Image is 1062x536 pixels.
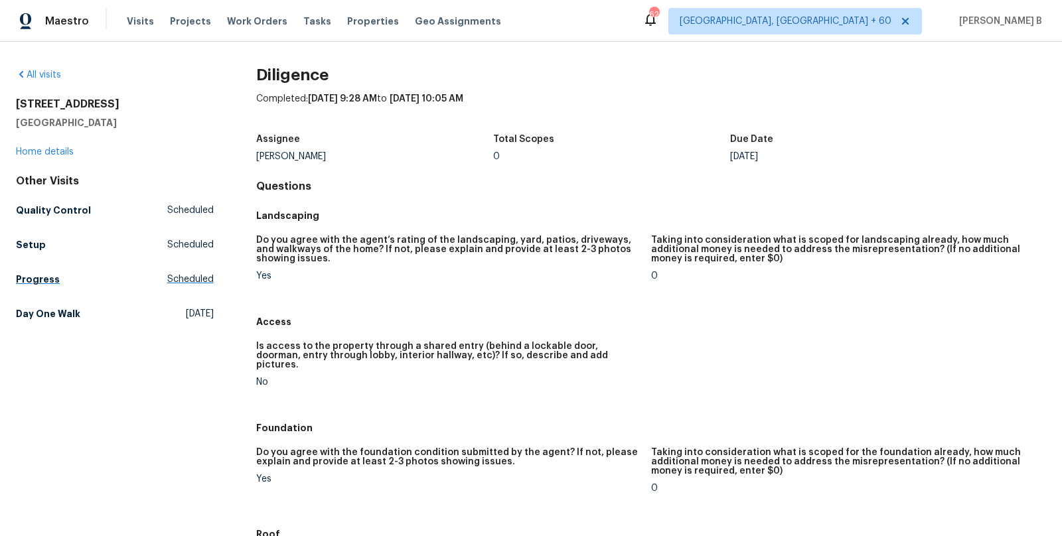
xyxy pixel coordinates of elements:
[186,307,214,320] span: [DATE]
[16,233,214,257] a: SetupScheduled
[651,484,1035,493] div: 0
[680,15,891,28] span: [GEOGRAPHIC_DATA], [GEOGRAPHIC_DATA] + 60
[256,474,641,484] div: Yes
[167,273,214,286] span: Scheduled
[16,198,214,222] a: Quality ControlScheduled
[16,267,214,291] a: ProgressScheduled
[127,15,154,28] span: Visits
[16,98,214,111] h2: [STREET_ADDRESS]
[45,15,89,28] span: Maestro
[16,204,91,217] h5: Quality Control
[16,302,214,326] a: Day One Walk[DATE]
[649,8,658,21] div: 626
[256,271,641,281] div: Yes
[651,235,1035,263] h5: Taking into consideration what is scoped for landscaping already, how much additional money is ne...
[16,174,214,188] div: Other Visits
[167,238,214,251] span: Scheduled
[256,68,1046,82] h2: Diligence
[256,235,641,263] h5: Do you agree with the agent’s rating of the landscaping, yard, patios, driveways, and walkways of...
[347,15,399,28] span: Properties
[303,17,331,26] span: Tasks
[16,273,60,286] h5: Progress
[256,421,1046,435] h5: Foundation
[493,152,730,161] div: 0
[256,448,641,466] h5: Do you agree with the foundation condition submitted by the agent? If not, please explain and pro...
[651,271,1035,281] div: 0
[256,377,641,387] div: No
[651,448,1035,476] h5: Taking into consideration what is scoped for the foundation already, how much additional money is...
[256,315,1046,328] h5: Access
[16,147,74,157] a: Home details
[954,15,1042,28] span: [PERSON_NAME] B
[256,209,1046,222] h5: Landscaping
[390,94,463,103] span: [DATE] 10:05 AM
[730,135,773,144] h5: Due Date
[227,15,287,28] span: Work Orders
[256,180,1046,193] h4: Questions
[170,15,211,28] span: Projects
[256,342,641,369] h5: Is access to the property through a shared entry (behind a lockable door, doorman, entry through ...
[493,135,554,144] h5: Total Scopes
[16,70,61,80] a: All visits
[256,92,1046,127] div: Completed: to
[308,94,377,103] span: [DATE] 9:28 AM
[256,152,493,161] div: [PERSON_NAME]
[415,15,501,28] span: Geo Assignments
[167,204,214,217] span: Scheduled
[256,135,300,144] h5: Assignee
[16,116,214,129] h5: [GEOGRAPHIC_DATA]
[730,152,967,161] div: [DATE]
[16,307,80,320] h5: Day One Walk
[16,238,46,251] h5: Setup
